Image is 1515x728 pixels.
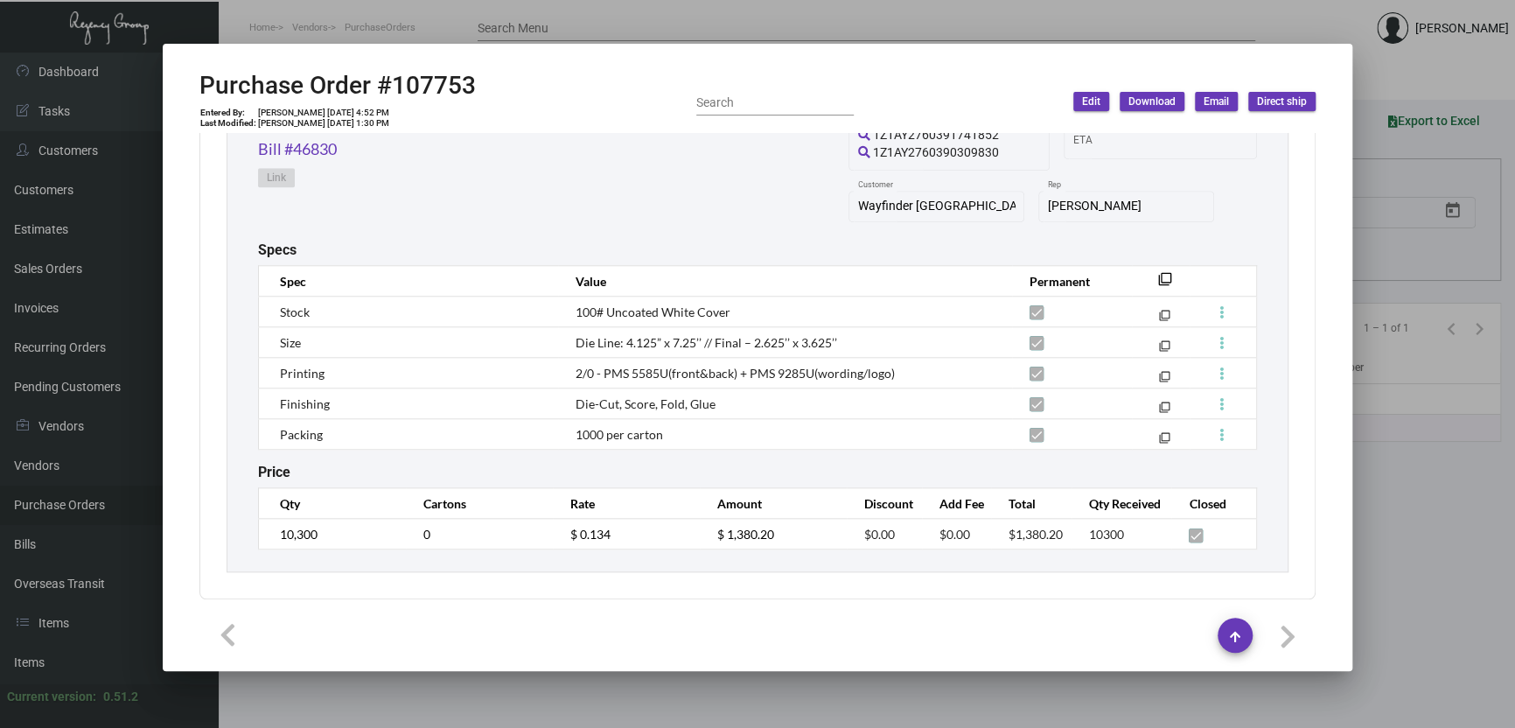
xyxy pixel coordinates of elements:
span: $0.00 [939,527,970,542]
span: 2/0 - PMS 5585U(front&back) + PMS 9285U(wording/logo) [576,366,895,381]
h2: Purchase Order #107753 [199,71,476,101]
h2: Specs [258,241,297,258]
span: 1Z1AY2760391741852 [873,128,999,142]
span: $1,380.20 [1009,527,1063,542]
th: Permanent [1012,266,1132,297]
span: 1Z1AY2760390309830 [873,145,999,159]
span: Printing [280,366,325,381]
h2: Price [258,464,290,480]
td: Entered By: [199,108,257,118]
mat-icon: filter_none [1159,344,1170,355]
td: Last Modified: [199,118,257,129]
td: [PERSON_NAME] [DATE] 4:52 PM [257,108,390,118]
mat-icon: filter_none [1159,436,1170,447]
button: Download [1120,92,1184,111]
th: Closed [1171,488,1256,519]
span: 100# Uncoated White Cover [576,304,730,319]
button: Link [258,168,295,187]
span: 1000 per carton [576,427,663,442]
span: Stock [280,304,310,319]
th: Spec [259,266,558,297]
mat-icon: filter_none [1159,374,1170,386]
a: Bill #46830 [258,137,337,161]
span: Direct ship [1257,94,1307,109]
span: Die Line: 4.125” x 7.25’’ // Final – 2.625’’ x 3.625’’ [576,335,837,350]
th: Discount [847,488,921,519]
button: Email [1195,92,1238,111]
mat-icon: filter_none [1158,277,1172,291]
span: Size [280,335,301,350]
span: Email [1204,94,1229,109]
input: Start date [1073,136,1128,150]
th: Amount [700,488,847,519]
span: Download [1128,94,1176,109]
button: Direct ship [1248,92,1316,111]
span: $0.00 [864,527,895,542]
th: Qty [259,488,406,519]
th: Total [991,488,1072,519]
input: End date [1142,136,1226,150]
span: 10300 [1089,527,1124,542]
mat-icon: filter_none [1159,405,1170,416]
th: Qty Received [1072,488,1171,519]
div: 0.51.2 [103,688,138,706]
span: Finishing [280,396,330,411]
span: Edit [1082,94,1100,109]
div: Current version: [7,688,96,706]
mat-icon: filter_none [1159,313,1170,325]
span: Packing [280,427,323,442]
th: Cartons [406,488,553,519]
th: Rate [553,488,700,519]
th: Add Fee [922,488,992,519]
span: Die-Cut, Score, Fold, Glue [576,396,716,411]
button: Edit [1073,92,1109,111]
th: Value [558,266,1012,297]
td: [PERSON_NAME] [DATE] 1:30 PM [257,118,390,129]
span: Link [267,171,286,185]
